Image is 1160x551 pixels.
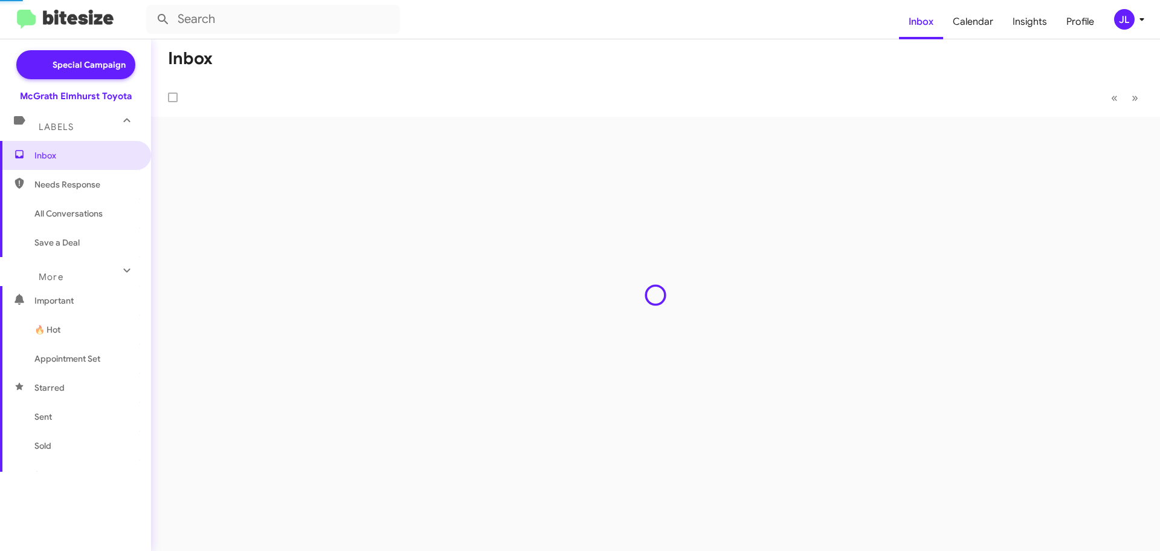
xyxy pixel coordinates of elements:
span: Appointment Set [34,353,100,365]
a: Inbox [899,4,943,39]
span: Sent [34,411,52,423]
a: Profile [1057,4,1104,39]
span: Sold [34,440,51,452]
span: Important [34,295,137,307]
span: » [1132,90,1138,105]
a: Insights [1003,4,1057,39]
nav: Page navigation example [1104,85,1145,110]
a: Calendar [943,4,1003,39]
span: Sold Responded [34,469,98,481]
span: More [39,272,63,282]
span: Inbox [34,149,137,161]
span: All Conversations [34,207,103,220]
span: Labels [39,122,74,132]
button: Previous [1104,85,1125,110]
span: Starred [34,382,65,394]
span: Save a Deal [34,236,80,249]
div: JL [1114,9,1135,30]
a: Special Campaign [16,50,135,79]
h1: Inbox [168,49,213,68]
button: JL [1104,9,1147,30]
span: 🔥 Hot [34,324,60,336]
span: Special Campaign [53,59,126,71]
span: Needs Response [34,178,137,191]
span: « [1111,90,1118,105]
div: McGrath Elmhurst Toyota [20,90,132,102]
input: Search [146,5,400,34]
button: Next [1124,85,1145,110]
